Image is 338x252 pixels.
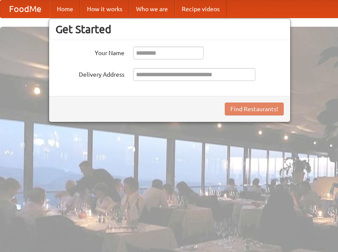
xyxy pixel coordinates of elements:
[80,0,129,18] a: How it works
[56,23,284,36] h3: Get Started
[56,47,124,57] label: Your Name
[225,103,284,115] button: Find Restaurants!
[50,0,80,18] a: Home
[175,0,226,18] a: Recipe videos
[129,0,175,18] a: Who we are
[56,68,124,79] label: Delivery Address
[0,0,50,18] a: FoodMe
